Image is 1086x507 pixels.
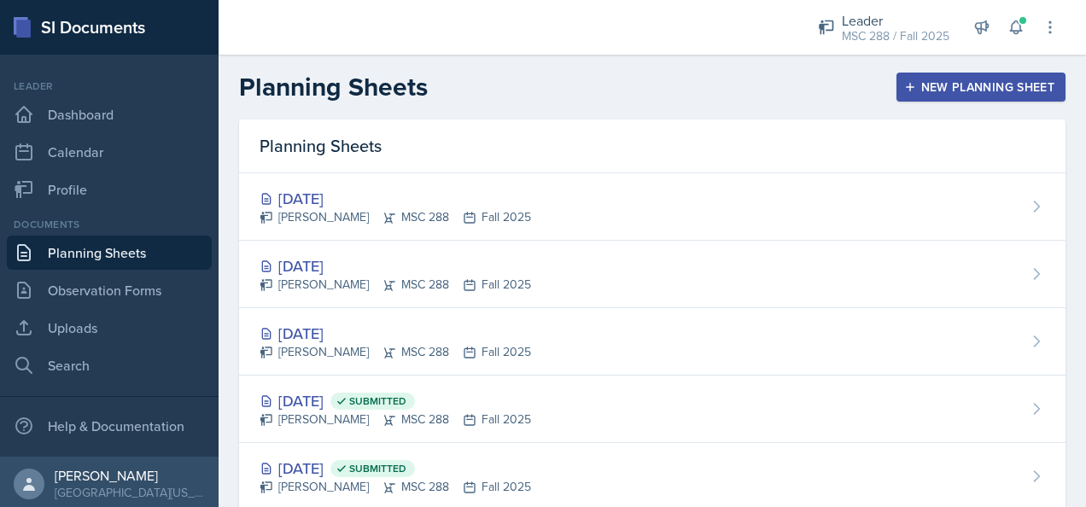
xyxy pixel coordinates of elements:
[7,135,212,169] a: Calendar
[7,311,212,345] a: Uploads
[260,478,531,496] div: [PERSON_NAME] MSC 288 Fall 2025
[260,254,531,277] div: [DATE]
[908,80,1054,94] div: New Planning Sheet
[239,72,428,102] h2: Planning Sheets
[7,172,212,207] a: Profile
[260,411,531,428] div: [PERSON_NAME] MSC 288 Fall 2025
[7,348,212,382] a: Search
[7,236,212,270] a: Planning Sheets
[7,273,212,307] a: Observation Forms
[260,457,531,480] div: [DATE]
[239,308,1066,376] a: [DATE] [PERSON_NAME]MSC 288Fall 2025
[7,217,212,232] div: Documents
[7,97,212,131] a: Dashboard
[260,187,531,210] div: [DATE]
[896,73,1066,102] button: New Planning Sheet
[349,462,406,475] span: Submitted
[260,389,531,412] div: [DATE]
[349,394,406,408] span: Submitted
[260,343,531,361] div: [PERSON_NAME] MSC 288 Fall 2025
[7,79,212,94] div: Leader
[55,484,205,501] div: [GEOGRAPHIC_DATA][US_STATE] in [GEOGRAPHIC_DATA]
[7,409,212,443] div: Help & Documentation
[842,27,949,45] div: MSC 288 / Fall 2025
[55,467,205,484] div: [PERSON_NAME]
[260,276,531,294] div: [PERSON_NAME] MSC 288 Fall 2025
[842,10,949,31] div: Leader
[260,208,531,226] div: [PERSON_NAME] MSC 288 Fall 2025
[260,322,531,345] div: [DATE]
[239,241,1066,308] a: [DATE] [PERSON_NAME]MSC 288Fall 2025
[239,119,1066,173] div: Planning Sheets
[239,173,1066,241] a: [DATE] [PERSON_NAME]MSC 288Fall 2025
[239,376,1066,443] a: [DATE] Submitted [PERSON_NAME]MSC 288Fall 2025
